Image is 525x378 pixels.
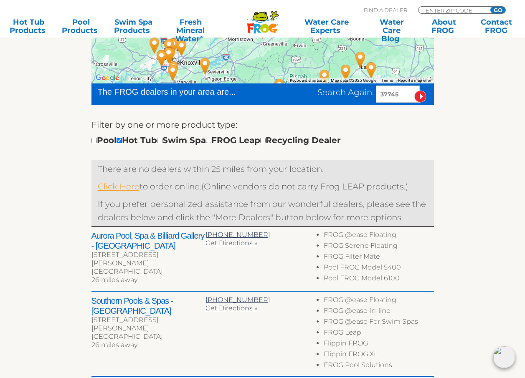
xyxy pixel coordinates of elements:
[152,47,171,69] div: Tennessee Valley Pool & Spa - 77 miles away.
[351,48,370,71] div: Precision Pools & Spas - 75 miles away.
[324,274,434,285] li: Pool FROG Model 6100
[324,361,434,372] li: FROG Pool Solutions
[160,44,179,66] div: Leslie's Poolmart, Inc. # 920 - 71 miles away.
[91,296,205,316] h2: Southern Pools & Spas - [GEOGRAPHIC_DATA]
[381,78,393,83] a: Terms
[414,91,426,103] input: Submit
[324,318,434,328] li: FROG @ease For Swim Spas
[200,33,204,40] sup: ∞
[241,83,261,105] div: David's Home Entertainment & Rec - 47 miles away.
[91,231,205,251] h2: Aurora Pool, Spa & Billiard Gallery - [GEOGRAPHIC_DATA]
[91,341,137,349] span: 26 miles away
[91,267,205,276] div: [GEOGRAPHIC_DATA]
[91,118,237,131] label: Filter by one or more product type:
[8,18,49,35] a: Hot TubProducts
[238,81,257,104] div: The Hot Tub Store - 47 miles away.
[364,6,407,14] p: Find A Dealer
[163,61,183,84] div: Loope Pools - 73 miles away.
[324,339,434,350] li: Flippin FROG
[165,18,216,35] a: Fresh MineralWater∞
[205,296,270,304] a: [PHONE_NUMBER]
[98,197,428,224] p: If you prefer personalized assistance from our wonderful dealers, please see the dealers below an...
[113,18,153,35] a: Swim SpaProducts
[161,44,180,66] div: Hot Spring Spas of Knoxville - 70 miles away.
[331,78,376,83] span: Map data ©2025 Google
[91,333,205,341] div: [GEOGRAPHIC_DATA]
[98,86,266,98] div: The FROG dealers in your area are...
[424,18,464,35] a: AboutFROG
[324,296,434,307] li: FROG @ease Floating
[324,242,434,252] li: FROG Serene Floating
[61,18,101,35] a: PoolProducts
[94,73,121,83] img: Google
[324,231,434,242] li: FROG @ease Floating
[159,44,178,66] div: The Great Backyard Place - Knoxville - 71 miles away.
[317,87,374,97] span: Search Again:
[172,37,191,59] div: Century Pool Supply - Knoxville - 61 miles away.
[324,307,434,318] li: FROG @ease In-line
[324,252,434,263] li: FROG Filter Mate
[476,18,517,35] a: ContactFROG
[275,81,294,103] div: Waterworks Pool & Spa - 48 miles away.
[290,78,326,83] button: Keyboard shortcuts
[324,263,434,274] li: Pool FROG Model 5400
[91,251,205,267] div: [STREET_ADDRESS][PERSON_NAME]
[324,328,434,339] li: FROG Leap
[98,180,428,193] p: (Online vendors do not carry Frog LEAP products.)
[490,7,505,13] input: GO
[91,276,137,284] span: 26 miles away
[371,18,412,35] a: Water CareBlog
[98,162,428,176] p: There are no dealers within 25 miles from your location.
[336,61,355,84] div: Schoenen Pool & Spa - 69 miles away.
[362,59,381,81] div: Sunlife Sunrooms Spas & More - Hickory - 85 miles away.
[315,66,334,89] div: Backyard Creations - Marion Pools - 57 miles away.
[205,231,270,239] a: [PHONE_NUMBER]
[398,78,431,83] a: Report a map error
[195,55,215,77] div: Hot Tubs Etc - 50 miles away.
[94,73,121,83] a: Open this area in Google Maps (opens a new window)
[145,34,164,57] div: Waterworks Pool & Spa - 80 miles away.
[493,346,515,368] img: openIcon
[98,181,201,192] span: to order online.
[164,58,183,81] div: Leslie's Poolmart, Inc. # 921 - 72 miles away.
[91,134,341,147] div: Pool Hot Tub Swim Spa FROG Leap Recycling Dealer
[294,18,360,35] a: Water CareExperts
[324,350,434,361] li: Flippin FROG XL
[205,239,257,247] a: Get Directions »
[205,304,257,312] a: Get Directions »
[270,76,289,98] div: Willow Creek Hearth & Leisure, Inc - 43 miles away.
[425,7,481,14] input: Zip Code Form
[91,316,205,333] div: [STREET_ADDRESS][PERSON_NAME]
[152,46,172,69] div: Fox Pool & Spa - 77 miles away.
[98,181,139,192] a: Click Here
